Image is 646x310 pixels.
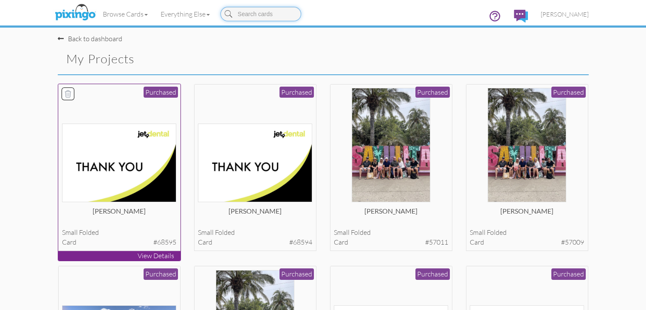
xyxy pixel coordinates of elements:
div: Purchased [279,87,314,98]
div: [PERSON_NAME] [62,206,176,223]
span: #68594 [289,237,312,247]
div: Purchased [144,87,178,98]
input: Search cards [220,7,301,21]
div: Purchased [279,268,314,280]
img: comments.svg [514,10,528,23]
a: Browse Cards [96,3,154,25]
div: Purchased [415,268,450,280]
span: #57009 [561,237,584,247]
img: 97707-1-1683562174353-2796e9c26ba94ac0-qa.jpg [488,88,566,202]
span: #68595 [153,237,176,247]
div: card [470,237,584,247]
img: 122058-1-1728405298990-75e90b0babf53fdf-qa.jpg [62,124,176,202]
div: Purchased [415,87,450,98]
img: 122057-1-1728404889475-519eb2bf1f8800c3-qa.jpg [198,124,312,202]
span: small [198,228,214,237]
div: [PERSON_NAME] [334,206,448,223]
div: card [198,237,312,247]
p: View Details [58,251,181,261]
span: small [334,228,350,237]
div: Purchased [551,268,586,280]
span: small [470,228,485,237]
div: [PERSON_NAME] [470,206,584,223]
div: Purchased [144,268,178,280]
a: [PERSON_NAME] [534,3,595,25]
span: folded [351,228,371,237]
img: 97709-1-1683562346671-586154b1d1203286-qa.jpg [352,88,430,202]
span: folded [487,228,507,237]
span: small [62,228,78,237]
div: Purchased [551,87,586,98]
span: #57011 [425,237,448,247]
div: [PERSON_NAME] [198,206,312,223]
h2: My Projects [66,52,308,66]
span: folded [79,228,99,237]
div: card [62,237,176,247]
a: Everything Else [154,3,216,25]
span: folded [215,228,235,237]
div: card [334,237,448,247]
a: Back to dashboard [58,34,122,43]
img: pixingo logo [53,2,98,23]
span: [PERSON_NAME] [541,11,589,18]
